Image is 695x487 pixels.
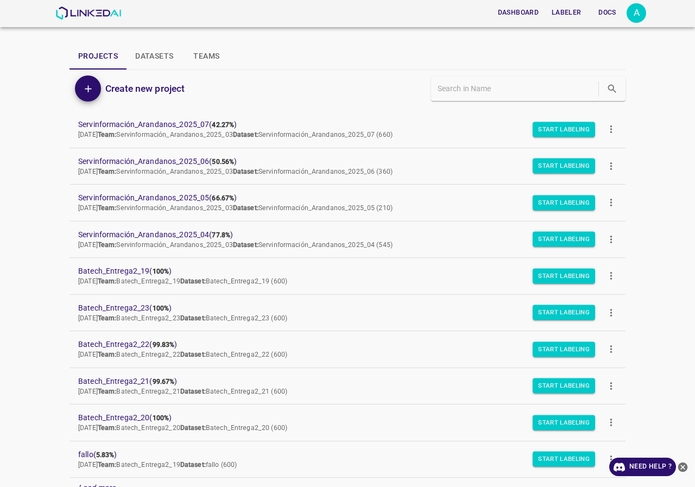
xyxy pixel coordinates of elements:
[78,229,599,241] span: Servinformación_Arandanos_2025_04 ( )
[180,277,206,285] b: Dataset:
[153,268,169,275] b: 100%
[153,341,175,349] b: 99.83%
[69,295,625,331] a: Batech_Entrega2_23(100%)[DATE]Team:Batech_Entrega2_23Dataset:Batech_Entrega2_23 (600)
[212,194,234,202] b: 66.67%
[69,404,625,441] a: Batech_Entrega2_20(100%)[DATE]Team:Batech_Entrega2_20Dataset:Batech_Entrega2_20 (600)
[494,4,543,22] button: Dashboard
[153,378,175,385] b: 99.67%
[78,302,599,314] span: Batech_Entrega2_23 ( )
[78,339,599,350] span: Batech_Entrega2_22 ( )
[98,388,117,395] b: Team:
[180,314,206,322] b: Dataset:
[98,314,117,322] b: Team:
[78,241,393,249] span: [DATE] Servinformación_Arandanos_2025_03 Servinformación_Arandanos_2025_04 (545)
[533,159,595,174] button: Start Labeling
[96,451,115,459] b: 5.83%
[587,2,627,24] a: Docs
[98,204,117,212] b: Team:
[78,265,599,277] span: Batech_Entrega2_19 ( )
[98,131,117,138] b: Team:
[69,148,625,185] a: Servinformación_Arandanos_2025_06(50.56%)[DATE]Team:Servinformación_Arandanos_2025_03Dataset:Serv...
[212,121,234,129] b: 42.27%
[78,204,393,212] span: [DATE] Servinformación_Arandanos_2025_03 Servinformación_Arandanos_2025_05 (210)
[78,412,599,423] span: Batech_Entrega2_20 ( )
[69,111,625,148] a: Servinformación_Arandanos_2025_07(42.27%)[DATE]Team:Servinformación_Arandanos_2025_03Dataset:Serv...
[627,3,646,23] button: Open settings
[599,300,623,325] button: more
[55,7,121,20] img: LinkedAI
[105,81,185,96] h6: Create new project
[78,168,393,175] span: [DATE] Servinformación_Arandanos_2025_03 Servinformación_Arandanos_2025_06 (360)
[599,264,623,288] button: more
[101,81,185,96] a: Create new project
[98,168,117,175] b: Team:
[599,337,623,362] button: more
[78,424,287,432] span: [DATE] Batech_Entrega2_20 Batech_Entrega2_20 (600)
[127,43,182,69] button: Datasets
[78,277,287,285] span: [DATE] Batech_Entrega2_19 Batech_Entrega2_19 (600)
[78,131,393,138] span: [DATE] Servinformación_Arandanos_2025_03 Servinformación_Arandanos_2025_07 (660)
[98,351,117,358] b: Team:
[153,305,169,312] b: 100%
[98,461,117,469] b: Team:
[78,461,237,469] span: [DATE] Batech_Entrega2_19 fallo (600)
[69,43,127,69] button: Projects
[98,277,117,285] b: Team:
[599,154,623,178] button: more
[676,458,690,476] button: close-help
[78,314,287,322] span: [DATE] Batech_Entrega2_23 Batech_Entrega2_23 (600)
[547,4,585,22] button: Labeler
[78,156,599,167] span: Servinformación_Arandanos_2025_06 ( )
[75,75,101,102] button: Add
[599,410,623,435] button: more
[599,227,623,251] button: more
[180,351,206,358] b: Dataset:
[233,168,258,175] b: Dataset:
[233,241,258,249] b: Dataset:
[153,414,169,422] b: 100%
[69,258,625,294] a: Batech_Entrega2_19(100%)[DATE]Team:Batech_Entrega2_19Dataset:Batech_Entrega2_19 (600)
[69,222,625,258] a: Servinformación_Arandanos_2025_04(77.8%)[DATE]Team:Servinformación_Arandanos_2025_03Dataset:Servi...
[180,461,206,469] b: Dataset:
[533,305,595,320] button: Start Labeling
[533,195,595,210] button: Start Labeling
[533,268,595,283] button: Start Labeling
[545,2,587,24] a: Labeler
[233,131,258,138] b: Dataset:
[182,43,231,69] button: Teams
[601,78,623,100] button: search
[98,241,117,249] b: Team:
[599,117,623,142] button: more
[69,368,625,404] a: Batech_Entrega2_21(99.67%)[DATE]Team:Batech_Entrega2_21Dataset:Batech_Entrega2_21 (600)
[98,424,117,432] b: Team:
[590,4,624,22] button: Docs
[533,378,595,394] button: Start Labeling
[533,452,595,467] button: Start Labeling
[533,232,595,247] button: Start Labeling
[212,231,230,239] b: 77.8%
[180,388,206,395] b: Dataset:
[533,341,595,357] button: Start Labeling
[78,119,599,130] span: Servinformación_Arandanos_2025_07 ( )
[599,374,623,398] button: more
[78,351,287,358] span: [DATE] Batech_Entrega2_22 Batech_Entrega2_22 (600)
[609,458,676,476] a: Need Help ?
[78,388,287,395] span: [DATE] Batech_Entrega2_21 Batech_Entrega2_21 (600)
[491,2,545,24] a: Dashboard
[180,424,206,432] b: Dataset:
[69,441,625,478] a: fallo(5.83%)[DATE]Team:Batech_Entrega2_19Dataset:fallo (600)
[212,158,234,166] b: 50.56%
[599,191,623,215] button: more
[69,185,625,221] a: Servinformación_Arandanos_2025_05(66.67%)[DATE]Team:Servinformación_Arandanos_2025_03Dataset:Serv...
[627,3,646,23] div: A
[233,204,258,212] b: Dataset:
[533,415,595,430] button: Start Labeling
[78,376,599,387] span: Batech_Entrega2_21 ( )
[78,449,599,460] span: fallo ( )
[533,122,595,137] button: Start Labeling
[438,81,596,97] input: Search in Name
[599,447,623,471] button: more
[78,192,599,204] span: Servinformación_Arandanos_2025_05 ( )
[69,331,625,368] a: Batech_Entrega2_22(99.83%)[DATE]Team:Batech_Entrega2_22Dataset:Batech_Entrega2_22 (600)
